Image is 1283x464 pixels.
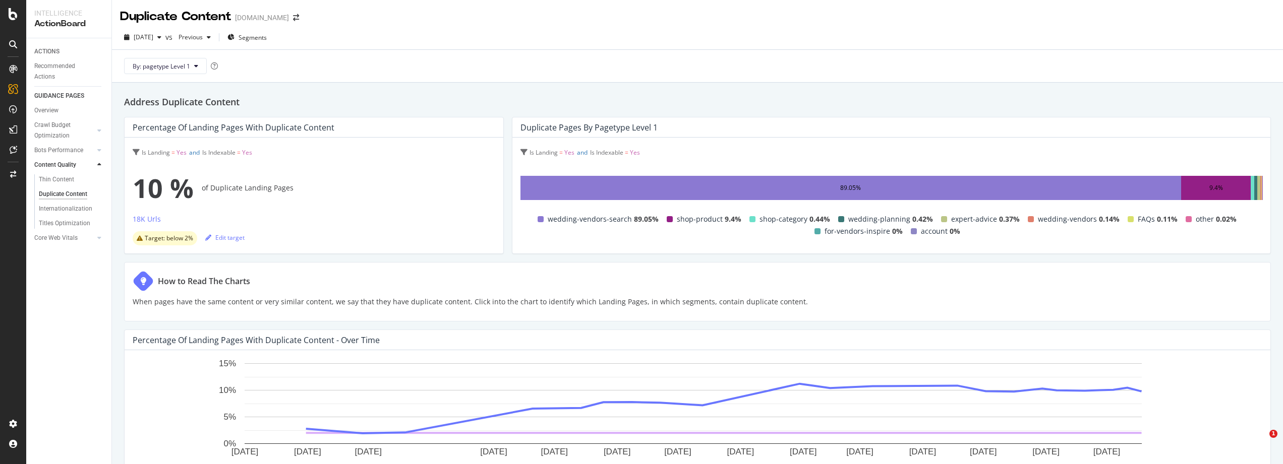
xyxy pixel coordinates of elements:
[239,33,267,42] span: Segments
[355,447,382,456] text: [DATE]
[34,160,94,170] a: Content Quality
[664,447,691,456] text: [DATE]
[1032,447,1060,456] text: [DATE]
[530,148,558,157] span: Is Landing
[223,439,236,449] text: 0%
[1209,182,1223,194] div: 9.4%
[909,447,937,456] text: [DATE]
[133,231,197,245] div: warning label
[133,122,334,132] div: Percentage of Landing Pages with Duplicate Content
[34,46,104,57] a: ACTIONS
[625,148,628,157] span: =
[39,174,104,185] a: Thin Content
[120,29,165,45] button: [DATE]
[541,447,568,456] text: [DATE]
[145,235,193,241] span: Target: below 2%
[133,62,190,71] span: By: pagetype Level 1
[564,148,574,157] span: Yes
[727,447,754,456] text: [DATE]
[1269,430,1277,438] span: 1
[134,33,153,41] span: 2025 Jul. 25th
[790,447,817,456] text: [DATE]
[133,213,161,229] button: 18K Urls
[142,148,170,157] span: Is Landing
[34,46,60,57] div: ACTIONS
[1138,213,1155,225] span: FAQs
[39,218,104,229] a: Titles Optimization
[189,148,200,157] span: and
[951,213,997,225] span: expert-advice
[124,58,207,74] button: By: pagetype Level 1
[520,122,658,132] div: Duplicate Pages by pagetype Level 1
[548,213,632,225] span: wedding-vendors-search
[1099,213,1120,225] span: 0.14%
[39,204,104,214] a: Internationalization
[34,233,94,243] a: Core Web Vitals
[677,213,723,225] span: shop-product
[1196,213,1214,225] span: other
[34,145,83,156] div: Bots Performance
[912,213,933,225] span: 0.42%
[235,13,289,23] div: [DOMAIN_NAME]
[840,182,861,194] div: 89.05%
[124,95,1271,109] h2: Address Duplicate Content
[634,213,659,225] span: 89.05%
[950,225,960,237] span: 0%
[294,447,321,456] text: [DATE]
[174,29,215,45] button: Previous
[999,213,1020,225] span: 0.37%
[848,213,910,225] span: wedding-planning
[39,218,90,229] div: Titles Optimization
[39,189,87,200] div: Duplicate Content
[120,8,231,25] div: Duplicate Content
[970,447,997,456] text: [DATE]
[165,32,174,42] span: vs
[760,213,807,225] span: shop-category
[1038,213,1097,225] span: wedding-vendors
[133,335,380,345] div: Percentage of Landing Pages with Duplicate Content - Over Time
[223,413,236,422] text: 5%
[34,61,104,82] a: Recommended Actions
[725,213,741,225] span: 9.4%
[480,447,507,456] text: [DATE]
[825,225,890,237] span: for-vendors-inspire
[177,148,187,157] span: Yes
[219,359,236,369] text: 15%
[34,120,94,141] a: Crawl Budget Optimization
[39,174,74,185] div: Thin Content
[34,91,84,101] div: GUIDANCE PAGES
[219,386,236,395] text: 10%
[133,296,808,308] p: When pages have the same content or very similar content, we say that they have duplicate content...
[34,91,104,101] a: GUIDANCE PAGES
[921,225,948,237] span: account
[34,105,59,116] div: Overview
[158,275,250,287] div: How to Read The Charts
[133,214,161,224] div: 18K Urls
[202,148,236,157] span: Is Indexable
[39,204,92,214] div: Internationalization
[237,148,241,157] span: =
[1093,447,1121,456] text: [DATE]
[1216,213,1237,225] span: 0.02%
[559,148,563,157] span: =
[604,447,631,456] text: [DATE]
[892,225,903,237] span: 0%
[590,148,623,157] span: Is Indexable
[34,105,104,116] a: Overview
[1249,430,1273,454] iframe: Intercom live chat
[577,148,588,157] span: and
[133,358,1254,459] svg: A chart.
[242,148,252,157] span: Yes
[846,447,873,456] text: [DATE]
[174,33,203,41] span: Previous
[34,233,78,243] div: Core Web Vitals
[34,18,103,30] div: ActionBoard
[34,8,103,18] div: Intelligence
[231,447,259,456] text: [DATE]
[809,213,830,225] span: 0.44%
[223,29,271,45] button: Segments
[1157,213,1178,225] span: 0.11%
[205,229,245,245] button: Edit target
[630,148,640,157] span: Yes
